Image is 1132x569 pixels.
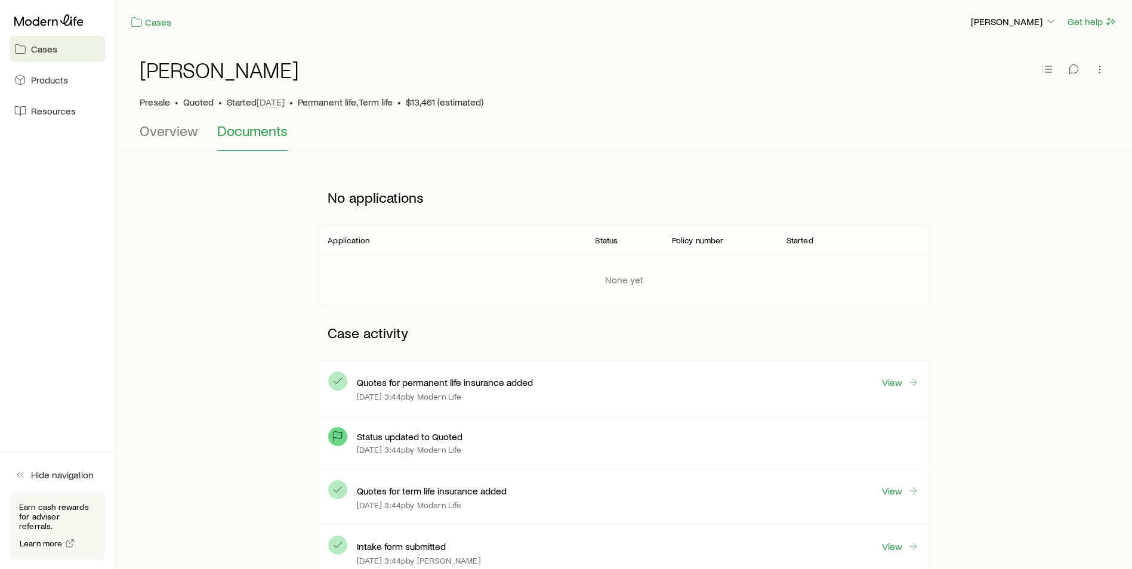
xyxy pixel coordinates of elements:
div: Earn cash rewards for advisor referrals.Learn more [10,493,105,559]
a: View [881,376,920,389]
span: Permanent life, Term life [298,96,393,108]
p: Status updated to Quoted [357,431,462,443]
p: Status [595,236,618,245]
span: [DATE] [257,96,285,108]
span: • [175,96,178,108]
span: • [289,96,293,108]
a: View [881,540,920,553]
p: Started [786,236,813,245]
a: Cases [130,16,172,29]
button: Hide navigation [10,462,105,488]
p: Case activity [318,315,929,351]
p: [DATE] 3:44p by Modern Life [357,445,461,454]
p: Intake form submitted [357,540,446,552]
a: Cases [10,36,105,62]
p: Application [328,236,369,245]
p: None yet [605,274,643,286]
span: • [218,96,222,108]
p: Quotes for term life insurance added [357,485,507,497]
span: • [397,96,401,108]
span: Learn more [20,539,63,548]
a: View [881,484,920,497]
button: Get help [1067,15,1118,29]
span: Overview [140,122,198,139]
p: No applications [318,180,929,215]
span: Hide navigation [31,469,94,481]
span: Documents [217,122,288,139]
span: Cases [31,43,57,55]
span: Resources [31,105,76,117]
span: Products [31,74,68,86]
p: [DATE] 3:44p by Modern Life [357,500,461,510]
button: [PERSON_NAME] [970,15,1057,29]
p: [DATE] 3:44p by Modern Life [357,392,461,401]
p: [DATE] 3:44p by [PERSON_NAME] [357,556,480,565]
p: [PERSON_NAME] [971,16,1057,27]
div: Case details tabs [140,122,1108,151]
span: Quoted [183,96,214,108]
p: Policy number [672,236,724,245]
p: Earn cash rewards for advisor referrals. [19,502,95,531]
span: $13,461 (estimated) [406,96,483,108]
a: Resources [10,98,105,124]
a: Products [10,67,105,93]
p: Presale [140,96,170,108]
p: Started [227,96,285,108]
p: Quotes for permanent life insurance added [357,376,533,388]
h1: [PERSON_NAME] [140,58,299,82]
